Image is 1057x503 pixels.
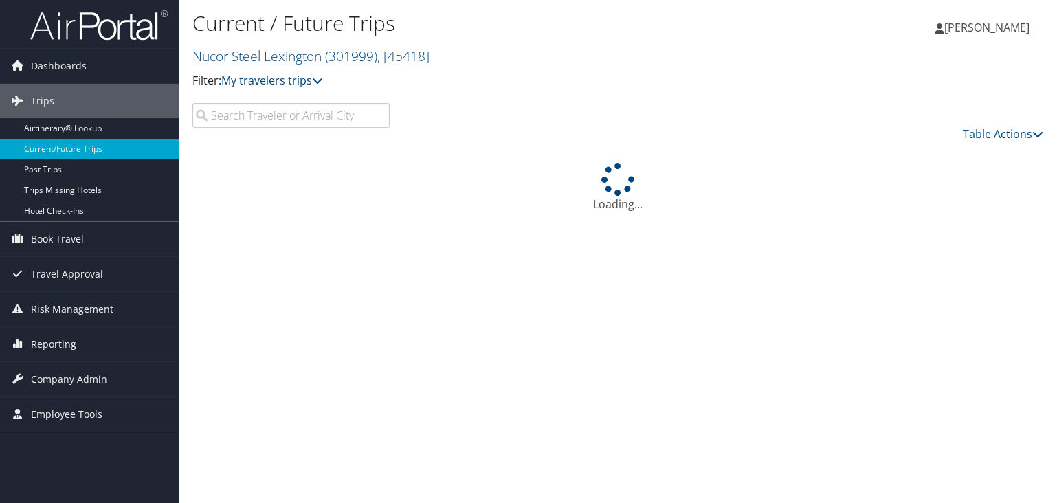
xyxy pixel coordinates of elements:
a: Table Actions [963,126,1043,142]
a: [PERSON_NAME] [935,7,1043,48]
img: airportal-logo.png [30,9,168,41]
span: Employee Tools [31,397,102,432]
span: Company Admin [31,362,107,396]
a: My travelers trips [221,73,323,88]
span: Risk Management [31,292,113,326]
span: ( 301999 ) [325,47,377,65]
span: Travel Approval [31,257,103,291]
p: Filter: [192,72,759,90]
div: Loading... [192,163,1043,212]
span: [PERSON_NAME] [944,20,1030,35]
span: , [ 45418 ] [377,47,430,65]
span: Reporting [31,327,76,361]
span: Dashboards [31,49,87,83]
a: Nucor Steel Lexington [192,47,430,65]
input: Search Traveler or Arrival City [192,103,390,128]
span: Trips [31,84,54,118]
span: Book Travel [31,222,84,256]
h1: Current / Future Trips [192,9,759,38]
